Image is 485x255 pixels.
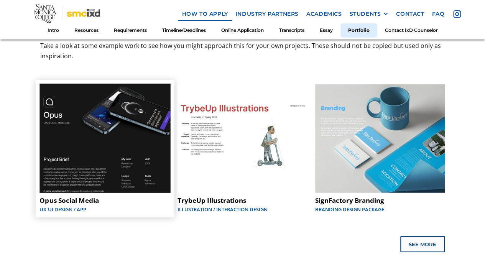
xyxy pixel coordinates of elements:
[34,4,100,24] img: Santa Monica College - SMC IxD logo
[174,81,311,217] a: TrybeUp IllustrationsIllustration / Interaction Design
[178,197,307,204] div: TrybeUp Illustrations
[409,242,436,248] div: See More
[315,206,445,213] div: Branding Design Package
[400,236,445,252] a: Next Page
[315,197,445,204] div: SignFactory Branding
[428,7,448,21] a: faq
[349,11,381,17] div: STUDENTS
[392,7,428,21] a: contact
[67,23,106,38] a: Resources
[40,23,67,38] a: Intro
[232,7,303,21] a: industry partners
[178,206,307,213] div: Illustration / Interaction Design
[155,23,214,38] a: Timeline/Deadlines
[36,236,449,252] div: List
[311,81,449,217] a: SignFactory BrandingBranding Design Package
[312,23,340,38] a: Essay
[36,41,449,61] p: Take a look at some example work to see how you might approach this for your own projects. These ...
[377,23,446,38] a: Contact IxD Counselor
[214,23,271,38] a: Online Application
[39,197,171,205] div: Opus Social Media
[349,11,388,17] div: STUDENTS
[36,80,174,218] a: Opus Social MediaUX UI Design / App
[271,23,312,38] a: Transcripts
[106,23,155,38] a: Requirements
[178,7,232,21] a: how to apply
[303,7,345,21] a: Academics
[453,10,461,18] img: icon - instagram
[39,206,171,214] div: UX UI Design / App
[340,23,377,38] a: Portfolio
